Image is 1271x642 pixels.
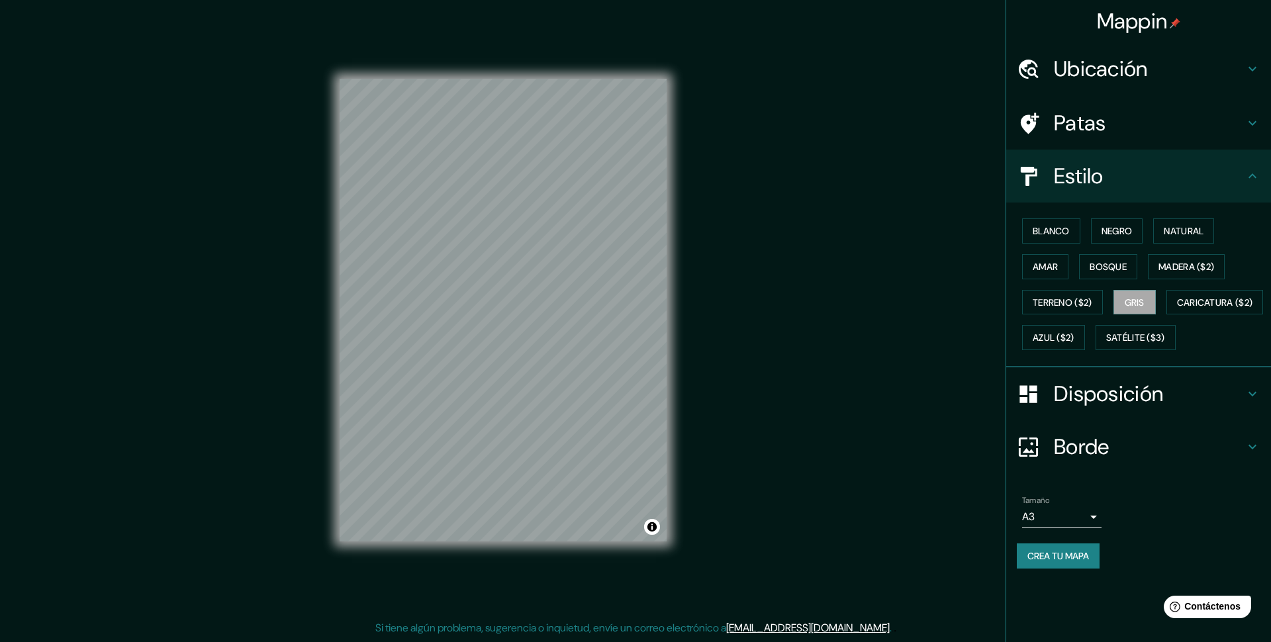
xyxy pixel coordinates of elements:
font: Tamaño [1022,495,1049,506]
font: Azul ($2) [1033,332,1074,344]
div: Borde [1006,420,1271,473]
font: Gris [1125,297,1145,308]
font: Crea tu mapa [1027,550,1089,562]
img: pin-icon.png [1170,18,1180,28]
button: Azul ($2) [1022,325,1085,350]
button: Natural [1153,218,1214,244]
button: Madera ($2) [1148,254,1225,279]
font: Satélite ($3) [1106,332,1165,344]
canvas: Mapa [340,79,667,541]
font: Patas [1054,109,1106,137]
button: Caricatura ($2) [1166,290,1264,315]
font: Si tiene algún problema, sugerencia o inquietud, envíe un correo electrónico a [375,621,726,635]
div: Estilo [1006,150,1271,203]
font: Estilo [1054,162,1104,190]
button: Activar o desactivar atribución [644,519,660,535]
font: . [894,620,896,635]
font: Disposición [1054,380,1163,408]
div: Disposición [1006,367,1271,420]
font: Natural [1164,225,1203,237]
button: Bosque [1079,254,1137,279]
button: Amar [1022,254,1068,279]
button: Blanco [1022,218,1080,244]
font: Amar [1033,261,1058,273]
button: Negro [1091,218,1143,244]
font: . [892,620,894,635]
iframe: Lanzador de widgets de ayuda [1153,590,1256,627]
button: Gris [1113,290,1156,315]
div: A3 [1022,506,1102,527]
font: Terreno ($2) [1033,297,1092,308]
font: Blanco [1033,225,1070,237]
font: Caricatura ($2) [1177,297,1253,308]
font: . [890,621,892,635]
button: Satélite ($3) [1096,325,1176,350]
div: Patas [1006,97,1271,150]
font: Negro [1102,225,1133,237]
font: Madera ($2) [1158,261,1214,273]
font: A3 [1022,510,1035,524]
font: Mappin [1097,7,1168,35]
div: Ubicación [1006,42,1271,95]
a: [EMAIL_ADDRESS][DOMAIN_NAME] [726,621,890,635]
button: Terreno ($2) [1022,290,1103,315]
font: Ubicación [1054,55,1148,83]
font: Borde [1054,433,1109,461]
button: Crea tu mapa [1017,543,1100,569]
font: Bosque [1090,261,1127,273]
